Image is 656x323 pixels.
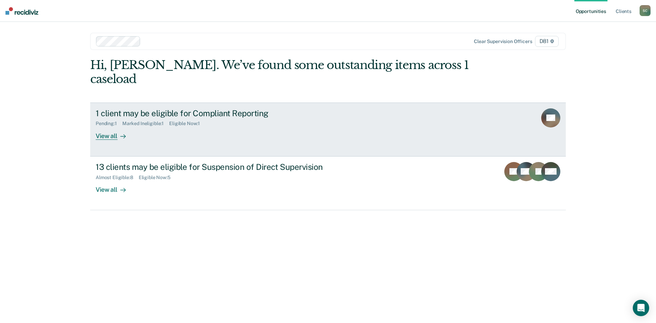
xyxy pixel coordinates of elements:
[139,175,176,180] div: Eligible Now : 5
[96,126,134,140] div: View all
[90,58,471,86] div: Hi, [PERSON_NAME]. We’ve found some outstanding items across 1 caseload
[96,175,139,180] div: Almost Eligible : 8
[633,300,649,316] div: Open Intercom Messenger
[96,180,134,193] div: View all
[535,36,559,47] span: D81
[96,162,336,172] div: 13 clients may be eligible for Suspension of Direct Supervision
[90,157,566,210] a: 13 clients may be eligible for Suspension of Direct SupervisionAlmost Eligible:8Eligible Now:5Vie...
[640,5,651,16] div: S C
[96,108,336,118] div: 1 client may be eligible for Compliant Reporting
[169,121,205,126] div: Eligible Now : 1
[96,121,122,126] div: Pending : 1
[122,121,169,126] div: Marked Ineligible : 1
[640,5,651,16] button: SC
[474,39,532,44] div: Clear supervision officers
[90,103,566,157] a: 1 client may be eligible for Compliant ReportingPending:1Marked Ineligible:1Eligible Now:1View all
[5,7,38,15] img: Recidiviz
